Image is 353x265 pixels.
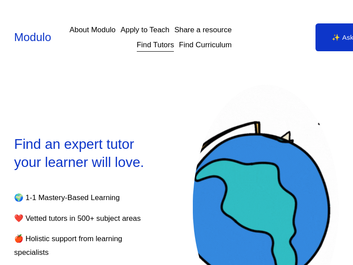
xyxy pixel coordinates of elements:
a: Modulo [14,31,51,43]
p: 🍎 Holistic support from learning specialists [14,232,146,259]
a: YouTube [255,33,264,42]
a: Find Tutors [137,38,174,53]
p: ❤️ Vetted tutors in 500+ subject areas [14,212,146,226]
a: Twitter [297,33,307,42]
a: About Modulo [69,23,116,38]
h2: Find an expert tutor your learner will love. [14,135,160,171]
a: Instagram [283,33,293,42]
p: 🌍 1-1 Mastery-Based Learning [14,191,146,205]
a: Apply to Teach [120,23,169,38]
a: Find Curriculum [179,38,232,53]
a: Share a resource [174,23,232,38]
a: Facebook [269,33,278,42]
a: Apple Podcasts [240,33,250,42]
